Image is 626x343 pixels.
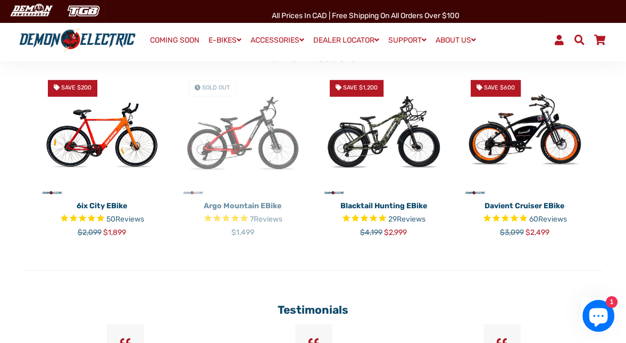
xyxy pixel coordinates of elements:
[321,200,446,211] p: Blacktail Hunting eBike
[180,197,305,238] a: Argo Mountain eBike Rated 4.9 out of 5 stars 7 reviews $1,499
[360,228,382,237] span: $4,199
[321,197,446,238] a: Blacktail Hunting eBike Rated 4.7 out of 5 stars 29 reviews $4,199 $2,999
[205,32,245,48] a: E-BIKES
[16,28,139,52] img: Demon Electric logo
[579,300,617,334] inbox-online-store-chat: Shopify online store chat
[462,71,587,197] img: Davient Cruiser eBike - Demon Electric
[321,71,446,197] a: Blacktail Hunting eBike - Demon Electric Save $1,200
[115,214,144,223] span: Reviews
[397,214,425,223] span: Reviews
[250,214,282,223] span: 7 reviews
[39,197,164,238] a: 6ix City eBike Rated 4.8 out of 5 stars 50 reviews $2,099 $1,899
[343,84,378,91] span: Save $1,200
[388,214,425,223] span: 29 reviews
[146,33,203,48] a: COMING SOON
[103,228,126,237] span: $1,899
[180,71,305,197] img: Argo Mountain eBike - Demon Electric
[106,214,144,223] span: 50 reviews
[321,213,446,225] span: Rated 4.7 out of 5 stars 29 reviews
[202,84,230,91] span: Sold Out
[484,84,515,91] span: Save $600
[538,214,567,223] span: Reviews
[254,214,282,223] span: Reviews
[180,200,305,211] p: Argo Mountain eBike
[525,228,549,237] span: $2,499
[272,11,460,20] span: All Prices in CAD | Free shipping on all orders over $100
[5,2,56,20] img: Demon Electric
[321,71,446,197] img: Blacktail Hunting eBike - Demon Electric
[462,197,587,238] a: Davient Cruiser eBike Rated 4.8 out of 5 stars 60 reviews $3,099 $2,499
[180,71,305,197] a: Argo Mountain eBike - Demon Electric Sold Out
[462,213,587,225] span: Rated 4.8 out of 5 stars 60 reviews
[462,71,587,197] a: Davient Cruiser eBike - Demon Electric Save $600
[61,84,91,91] span: Save $200
[385,32,430,48] a: SUPPORT
[39,71,164,197] img: 6ix City eBike - Demon Electric
[384,228,407,237] span: $2,999
[39,213,164,225] span: Rated 4.8 out of 5 stars 50 reviews
[62,2,105,20] img: TGB Canada
[133,303,493,316] h2: Testimonials
[39,71,164,197] a: 6ix City eBike - Demon Electric Save $200
[462,200,587,211] p: Davient Cruiser eBike
[432,32,480,48] a: ABOUT US
[180,213,305,225] span: Rated 4.9 out of 5 stars 7 reviews
[529,214,567,223] span: 60 reviews
[310,32,383,48] a: DEALER LOCATOR
[500,228,524,237] span: $3,099
[231,228,254,237] span: $1,499
[39,200,164,211] p: 6ix City eBike
[247,32,308,48] a: ACCESSORIES
[78,228,102,237] span: $2,099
